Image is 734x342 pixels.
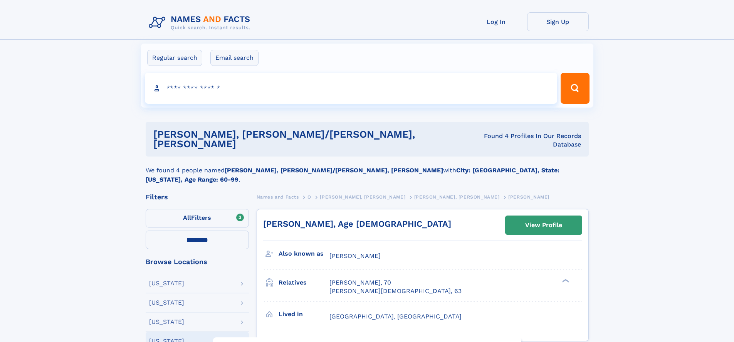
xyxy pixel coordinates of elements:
a: [PERSON_NAME], [PERSON_NAME] [320,192,405,202]
a: [PERSON_NAME], Age [DEMOGRAPHIC_DATA] [263,219,451,229]
div: Filters [146,194,249,200]
label: Email search [210,50,259,66]
img: Logo Names and Facts [146,12,257,33]
span: [PERSON_NAME], [PERSON_NAME] [414,194,500,200]
a: View Profile [506,216,582,234]
div: Found 4 Profiles In Our Records Database [466,132,581,149]
span: [PERSON_NAME] [508,194,549,200]
h3: Also known as [279,247,329,260]
h3: Lived in [279,308,329,321]
div: ❯ [560,278,569,283]
a: [PERSON_NAME][DEMOGRAPHIC_DATA], 63 [329,287,462,295]
div: [US_STATE] [149,300,184,306]
b: [PERSON_NAME], [PERSON_NAME]/[PERSON_NAME], [PERSON_NAME] [225,167,443,174]
div: View Profile [525,216,562,234]
a: Log In [465,12,527,31]
span: [PERSON_NAME] [329,252,381,259]
div: We found 4 people named with . [146,157,589,184]
h1: [PERSON_NAME], [PERSON_NAME]/[PERSON_NAME], [PERSON_NAME] [153,130,467,149]
label: Filters [146,209,249,227]
button: Search Button [561,73,589,104]
a: [PERSON_NAME], 70 [329,278,391,287]
input: search input [145,73,558,104]
h3: Relatives [279,276,329,289]
label: Regular search [147,50,202,66]
a: O [307,192,311,202]
div: [US_STATE] [149,280,184,286]
div: Browse Locations [146,258,249,265]
a: [PERSON_NAME], [PERSON_NAME] [414,192,500,202]
span: All [183,214,191,221]
span: [GEOGRAPHIC_DATA], [GEOGRAPHIC_DATA] [329,313,462,320]
a: Sign Up [527,12,589,31]
b: City: [GEOGRAPHIC_DATA], State: [US_STATE], Age Range: 60-99 [146,167,559,183]
span: O [307,194,311,200]
div: [US_STATE] [149,319,184,325]
a: Names and Facts [257,192,299,202]
span: [PERSON_NAME], [PERSON_NAME] [320,194,405,200]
